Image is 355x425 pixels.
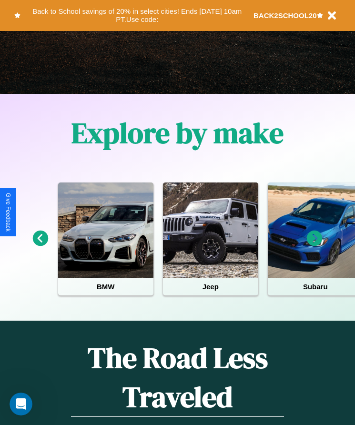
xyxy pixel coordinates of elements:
button: Back to School savings of 20% in select cities! Ends [DATE] 10am PT.Use code: [20,5,254,26]
b: BACK2SCHOOL20 [254,11,317,20]
h4: BMW [58,278,153,295]
h4: Jeep [163,278,258,295]
iframe: Intercom live chat [10,393,32,415]
h1: Explore by make [71,113,284,152]
div: Give Feedback [5,193,11,232]
h1: The Road Less Traveled [71,338,284,417]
